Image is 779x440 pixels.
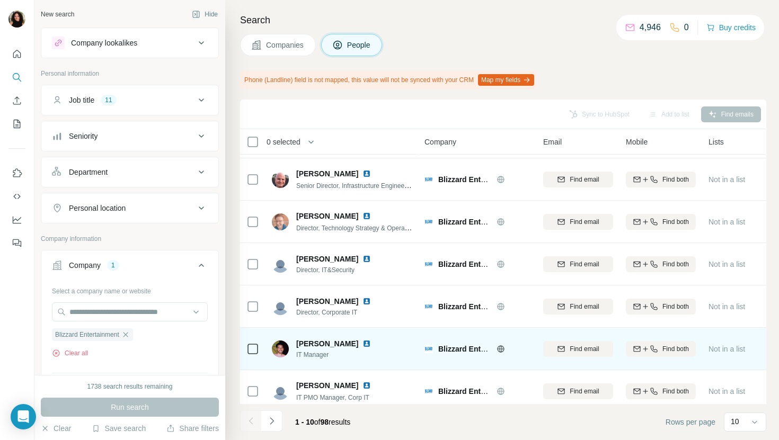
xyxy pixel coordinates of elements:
[92,423,146,434] button: Save search
[570,259,599,269] span: Find email
[666,417,715,427] span: Rows per page
[662,259,689,269] span: Find both
[362,212,371,220] img: LinkedIn logo
[41,87,218,113] button: Job title11
[640,21,661,34] p: 4,946
[709,302,745,311] span: Not in a list
[662,302,689,311] span: Find both
[424,175,433,184] img: Logo of Blizzard Entertainment
[438,302,519,311] span: Blizzard Entertainment
[184,6,225,22] button: Hide
[424,387,433,396] img: Logo of Blizzard Entertainment
[8,210,25,229] button: Dashboard
[296,380,358,391] span: [PERSON_NAME]
[424,302,433,311] img: Logo of Blizzard Entertainment
[8,11,25,28] img: Avatar
[543,383,613,399] button: Find email
[69,167,108,177] div: Department
[478,74,534,86] button: Map my fields
[543,299,613,315] button: Find email
[362,297,371,306] img: LinkedIn logo
[272,340,289,357] img: Avatar
[41,234,219,244] p: Company information
[296,181,461,190] span: Senior Director, Infrastructure Engineering and Operations
[424,218,433,226] img: Logo of Blizzard Entertainment
[424,260,433,268] img: Logo of Blizzard Entertainment
[8,114,25,133] button: My lists
[626,214,696,230] button: Find both
[272,171,289,188] img: Avatar
[424,137,456,147] span: Company
[662,217,689,227] span: Find both
[55,330,119,339] span: Blizzard Entertainment
[8,91,25,110] button: Enrich CSV
[438,175,519,184] span: Blizzard Entertainment
[626,341,696,357] button: Find both
[101,95,116,105] div: 11
[296,296,358,307] span: [PERSON_NAME]
[296,254,358,264] span: [PERSON_NAME]
[570,387,599,396] span: Find email
[272,298,289,315] img: Avatar
[438,345,519,353] span: Blizzard Entertainment
[166,423,219,434] button: Share filters
[240,71,536,89] div: Phone (Landline) field is not mapped, this value will not be synced with your CRM
[107,261,119,270] div: 1
[296,350,384,360] span: IT Manager
[626,137,648,147] span: Mobile
[266,40,305,50] span: Companies
[709,387,745,396] span: Not in a list
[662,344,689,354] span: Find both
[438,387,519,396] span: Blizzard Entertainment
[570,217,599,227] span: Find email
[52,348,88,358] button: Clear all
[296,265,384,275] span: Director, IT&Security
[240,13,766,28] h4: Search
[296,211,358,221] span: [PERSON_NAME]
[272,213,289,230] img: Avatar
[295,418,314,426] span: 1 - 10
[8,68,25,87] button: Search
[69,203,126,213] div: Personal location
[438,218,519,226] span: Blizzard Entertainment
[543,341,613,357] button: Find email
[731,416,739,427] p: 10
[424,345,433,353] img: Logo of Blizzard Entertainment
[8,164,25,183] button: Use Surfe on LinkedIn
[362,339,371,348] img: LinkedIn logo
[41,159,218,185] button: Department
[709,345,745,353] span: Not in a list
[295,418,350,426] span: results
[41,69,219,78] p: Personal information
[709,260,745,268] span: Not in a list
[626,383,696,399] button: Find both
[296,394,369,401] span: IT PMO Manager, Corp IT
[543,256,613,272] button: Find email
[267,137,300,147] span: 0 selected
[296,223,418,232] span: Director, Technology Strategy & Operations
[296,338,358,349] span: [PERSON_NAME]
[362,255,371,263] img: LinkedIn logo
[706,20,756,35] button: Buy credits
[362,381,371,390] img: LinkedIn logo
[314,418,321,426] span: of
[543,172,613,187] button: Find email
[626,256,696,272] button: Find both
[570,302,599,311] span: Find email
[626,299,696,315] button: Find both
[684,21,689,34] p: 0
[87,382,173,391] div: 1738 search results remaining
[41,253,218,282] button: Company1
[52,282,208,296] div: Select a company name or website
[296,168,358,179] span: [PERSON_NAME]
[662,175,689,184] span: Find both
[272,256,289,273] img: Avatar
[11,404,36,429] div: Open Intercom Messenger
[347,40,371,50] span: People
[296,308,384,317] span: Director, Corporate IT
[69,260,101,271] div: Company
[41,10,74,19] div: New search
[543,137,562,147] span: Email
[8,44,25,64] button: Quick start
[438,260,519,268] span: Blizzard Entertainment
